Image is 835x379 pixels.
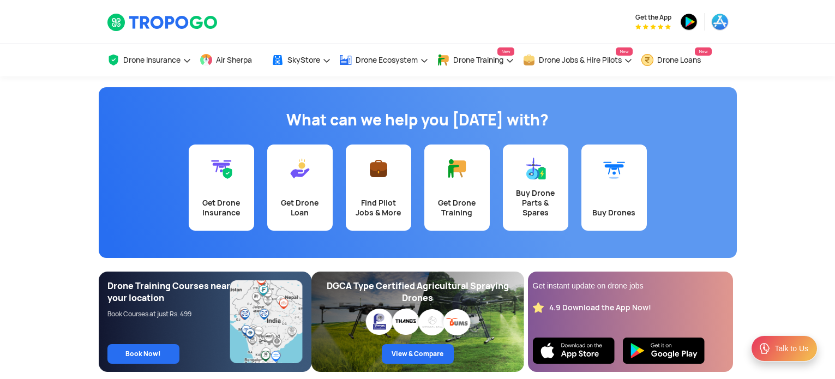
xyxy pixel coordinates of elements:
img: Get Drone Loan [289,158,311,179]
span: Air Sherpa [216,56,252,64]
span: Drone Jobs & Hire Pilots [539,56,622,64]
img: ic_Support.svg [758,342,771,355]
span: New [497,47,514,56]
a: Get Drone Insurance [189,145,254,231]
img: Get Drone Insurance [211,158,232,179]
div: Get Drone Insurance [195,198,248,218]
span: Get the App [635,13,671,22]
a: Buy Drones [581,145,647,231]
div: 4.9 Download the App Now! [549,303,651,313]
img: Playstore [623,338,705,364]
span: New [695,47,711,56]
a: Drone Ecosystem [339,44,429,76]
h1: What can we help you [DATE] with? [107,109,729,131]
div: Get Drone Training [431,198,483,218]
a: Buy Drone Parts & Spares [503,145,568,231]
a: Book Now! [107,344,179,364]
img: TropoGo Logo [107,13,219,32]
div: Buy Drones [588,208,640,218]
span: New [616,47,632,56]
a: Drone TrainingNew [437,44,514,76]
img: Ios [533,338,615,364]
div: Find Pilot Jobs & More [352,198,405,218]
img: App Raking [635,24,671,29]
a: Drone LoansNew [641,44,712,76]
div: DGCA Type Certified Agricultural Spraying Drones [320,280,515,304]
a: Air Sherpa [200,44,263,76]
img: Buy Drone Parts & Spares [525,158,546,179]
a: Drone Insurance [107,44,191,76]
span: Drone Training [453,56,503,64]
a: Drone Jobs & Hire PilotsNew [522,44,633,76]
span: Drone Ecosystem [356,56,418,64]
img: playstore [680,13,698,31]
img: Buy Drones [603,158,625,179]
a: SkyStore [271,44,331,76]
div: Get Drone Loan [274,198,326,218]
span: Drone Insurance [123,56,181,64]
img: star_rating [533,302,544,313]
div: Book Courses at just Rs. 499 [107,310,231,318]
img: Find Pilot Jobs & More [368,158,389,179]
img: appstore [711,13,729,31]
span: Drone Loans [657,56,701,64]
a: Get Drone Loan [267,145,333,231]
div: Get instant update on drone jobs [533,280,728,291]
span: SkyStore [287,56,320,64]
img: Get Drone Training [446,158,468,179]
a: View & Compare [382,344,454,364]
a: Get Drone Training [424,145,490,231]
div: Drone Training Courses near your location [107,280,231,304]
div: Buy Drone Parts & Spares [509,188,562,218]
a: Find Pilot Jobs & More [346,145,411,231]
div: Talk to Us [775,343,808,354]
